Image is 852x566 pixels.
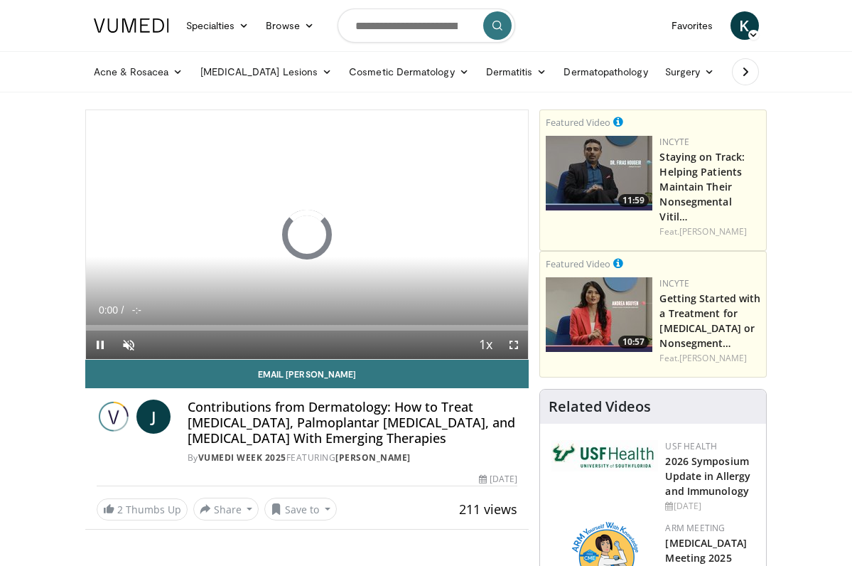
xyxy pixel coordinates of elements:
img: fe0751a3-754b-4fa7-bfe3-852521745b57.png.150x105_q85_crop-smart_upscale.jpg [546,136,652,210]
h4: Contributions from Dermatology: How to Treat [MEDICAL_DATA], Palmoplantar [MEDICAL_DATA], and [ME... [188,400,518,446]
div: Feat. [659,225,760,238]
small: Featured Video [546,116,610,129]
a: Surgery [657,58,723,86]
button: Save to [264,498,337,520]
a: [PERSON_NAME] [679,352,747,364]
a: Acne & Rosacea [85,58,192,86]
a: J [136,400,171,434]
a: [MEDICAL_DATA] Meeting 2025 [665,536,746,565]
div: Progress Bar [86,325,529,331]
div: By FEATURING [188,452,518,464]
a: 2 Thumbs Up [97,498,188,520]
button: Share [193,498,259,520]
a: K [730,11,759,40]
a: 10:57 [546,277,652,352]
button: Unmute [114,331,143,359]
a: Getting Started with a Treatment for [MEDICAL_DATA] or Nonsegment… [659,292,760,350]
img: 6ba8804a-8538-4002-95e7-a8f8012d4a11.png.150x105_q85_autocrop_double_scale_upscale_version-0.2.jpg [551,440,658,471]
a: Incyte [659,277,689,289]
a: ARM Meeting [665,522,725,534]
video-js: Video Player [86,110,529,359]
a: 11:59 [546,136,652,210]
small: Featured Video [546,257,610,270]
span: 10:57 [618,336,649,348]
a: Email [PERSON_NAME] [85,360,529,388]
button: Playback Rate [471,331,500,359]
a: Staying on Track: Helping Patients Maintain Their Nonsegmental Vitil… [659,150,745,223]
a: Dermatitis [478,58,556,86]
a: Vumedi Week 2025 [198,452,286,464]
button: Fullscreen [500,331,528,359]
span: / [122,304,124,316]
a: Dermatopathology [555,58,656,86]
span: 0:00 [99,304,118,316]
img: VuMedi Logo [94,18,169,33]
img: e02a99de-beb8-4d69-a8cb-018b1ffb8f0c.png.150x105_q85_crop-smart_upscale.jpg [546,277,652,352]
a: [PERSON_NAME] [679,225,747,237]
input: Search topics, interventions [338,9,515,43]
button: Pause [86,331,114,359]
a: Specialties [178,11,258,40]
a: 2026 Symposium Update in Allergy and Immunology [665,454,750,498]
span: -:- [132,304,141,316]
a: Favorites [663,11,722,40]
a: Incyte [659,136,689,148]
a: [MEDICAL_DATA] Lesions [192,58,341,86]
span: 211 views [459,501,517,518]
span: 11:59 [618,194,649,207]
div: [DATE] [665,500,755,513]
a: [PERSON_NAME] [335,452,411,464]
div: [DATE] [479,473,517,486]
a: USF Health [665,440,717,452]
h4: Related Videos [549,398,651,415]
span: 2 [117,503,123,516]
img: Vumedi Week 2025 [97,400,131,434]
a: Browse [257,11,323,40]
div: Feat. [659,352,760,365]
a: Cosmetic Dermatology [340,58,477,86]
